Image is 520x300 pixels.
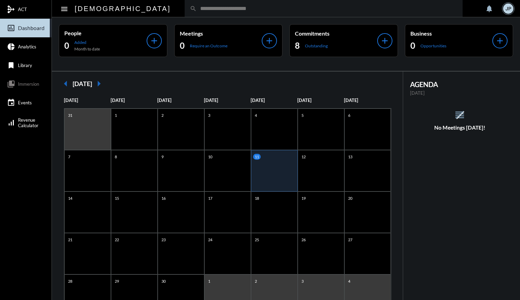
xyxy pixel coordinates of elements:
[300,154,307,160] p: 12
[253,195,261,201] p: 18
[18,63,32,68] span: Library
[113,278,121,284] p: 29
[60,5,68,13] mat-icon: Side nav toggle icon
[253,154,261,160] p: 11
[111,97,157,103] p: [DATE]
[64,40,69,51] h2: 0
[420,43,446,48] p: Opportunities
[113,195,121,201] p: 15
[485,4,493,13] mat-icon: notifications
[66,112,74,118] p: 31
[403,124,517,131] h5: No Meetings [DATE]!
[66,237,74,243] p: 21
[503,3,513,14] div: JP
[190,43,228,48] p: Require an Outcome
[180,40,185,51] h2: 0
[300,237,307,243] p: 26
[253,237,261,243] p: 25
[206,112,212,118] p: 3
[206,154,214,160] p: 10
[206,195,214,201] p: 17
[410,30,493,37] p: Business
[73,80,92,87] h2: [DATE]
[297,97,344,103] p: [DATE]
[160,195,167,201] p: 16
[18,81,39,87] span: Immersion
[7,99,15,107] mat-icon: event
[346,154,354,160] p: 13
[206,237,214,243] p: 24
[59,77,73,91] mat-icon: arrow_left
[344,97,391,103] p: [DATE]
[410,40,415,51] h2: 0
[7,80,15,88] mat-icon: collections_bookmark
[18,44,36,49] span: Analytics
[300,112,305,118] p: 5
[64,97,111,103] p: [DATE]
[180,30,262,37] p: Meetings
[346,278,352,284] p: 4
[204,97,251,103] p: [DATE]
[92,77,106,91] mat-icon: arrow_right
[57,2,71,16] button: Toggle sidenav
[7,5,15,13] mat-icon: mediation
[74,40,100,45] p: Added
[18,117,38,128] span: Revenue Calculator
[160,278,167,284] p: 30
[113,112,119,118] p: 1
[380,36,390,46] mat-icon: add
[113,237,121,243] p: 22
[66,154,72,160] p: 7
[74,46,100,51] p: Month to date
[113,154,119,160] p: 8
[18,25,45,31] span: Dashboard
[300,278,305,284] p: 3
[253,278,259,284] p: 2
[160,112,165,118] p: 2
[160,237,167,243] p: 23
[346,237,354,243] p: 27
[157,97,204,103] p: [DATE]
[160,154,165,160] p: 9
[18,100,32,105] span: Events
[305,43,328,48] p: Outstanding
[495,36,505,46] mat-icon: add
[18,7,27,12] span: ACT
[251,97,297,103] p: [DATE]
[66,278,74,284] p: 28
[264,36,274,46] mat-icon: add
[295,30,377,37] p: Commitments
[64,30,147,36] p: People
[7,24,15,32] mat-icon: insert_chart_outlined
[149,36,159,46] mat-icon: add
[300,195,307,201] p: 19
[7,43,15,51] mat-icon: pie_chart
[410,80,510,88] h2: AGENDA
[410,90,510,96] p: [DATE]
[346,195,354,201] p: 20
[346,112,352,118] p: 6
[75,3,171,14] h2: [DEMOGRAPHIC_DATA]
[7,119,15,127] mat-icon: signal_cellular_alt
[454,109,465,121] mat-icon: reorder
[66,195,74,201] p: 14
[253,112,259,118] p: 4
[190,5,197,12] mat-icon: search
[206,278,212,284] p: 1
[7,61,15,69] mat-icon: bookmark
[295,40,300,51] h2: 8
